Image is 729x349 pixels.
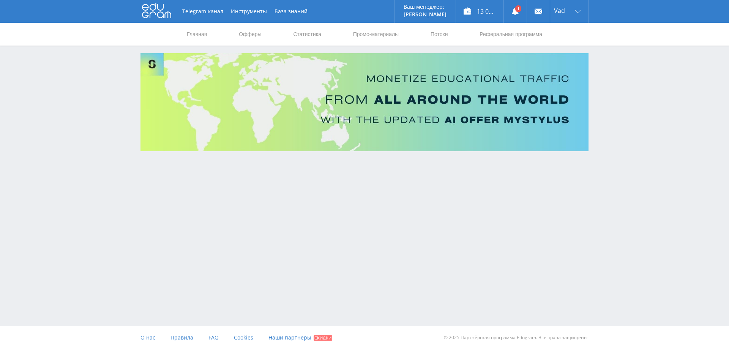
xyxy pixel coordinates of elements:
a: Промо-материалы [352,23,399,46]
a: Наши партнеры Скидки [268,326,332,349]
span: О нас [140,334,155,341]
span: Vad [554,8,565,14]
p: [PERSON_NAME] [404,11,447,17]
p: Ваш менеджер: [404,4,447,10]
a: Офферы [238,23,262,46]
div: © 2025 Партнёрская программа Edugram. Все права защищены. [368,326,589,349]
img: Banner [140,53,589,151]
span: FAQ [208,334,219,341]
a: Правила [170,326,193,349]
a: Реферальная программа [479,23,543,46]
span: Правила [170,334,193,341]
a: Cookies [234,326,253,349]
a: Потоки [430,23,449,46]
a: Статистика [292,23,322,46]
a: FAQ [208,326,219,349]
a: О нас [140,326,155,349]
span: Скидки [314,335,332,341]
a: Главная [186,23,208,46]
span: Наши партнеры [268,334,311,341]
span: Cookies [234,334,253,341]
